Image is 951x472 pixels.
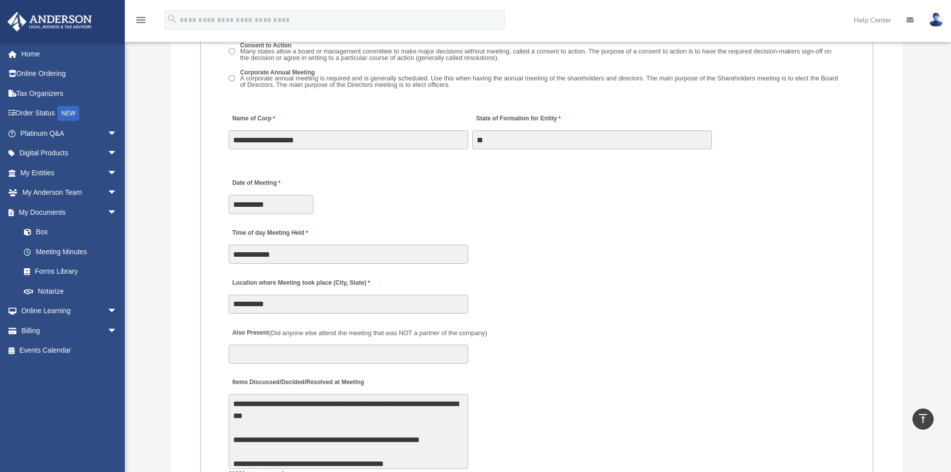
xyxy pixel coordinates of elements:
[107,123,127,144] span: arrow_drop_down
[240,47,832,61] span: Many states allow a board or management committee to make major decisions without meeting, called...
[14,222,132,242] a: Box
[107,202,127,223] span: arrow_drop_down
[229,276,372,290] label: Location where Meeting took place (City, State)
[14,262,132,282] a: Forms Library
[107,143,127,164] span: arrow_drop_down
[913,409,934,430] a: vertical_align_top
[167,13,178,24] i: search
[7,341,132,361] a: Events Calendar
[107,183,127,203] span: arrow_drop_down
[7,202,132,222] a: My Documentsarrow_drop_down
[107,163,127,183] span: arrow_drop_down
[7,163,132,183] a: My Entitiesarrow_drop_down
[7,183,132,203] a: My Anderson Teamarrow_drop_down
[7,123,132,143] a: Platinum Q&Aarrow_drop_down
[107,321,127,341] span: arrow_drop_down
[229,227,323,240] label: Time of day Meeting Held
[7,83,132,103] a: Tax Organizers
[229,177,323,190] label: Date of Meeting
[240,74,838,88] span: A corporate annual meeting is required and is generally scheduled. Use this when having the annua...
[229,376,366,390] label: Items Discussed/Decided/Resolved at Meeting
[237,68,845,90] label: Corporate Annual Meeting
[7,143,132,163] a: Digital Productsarrow_drop_down
[57,106,79,121] div: NEW
[917,413,929,425] i: vertical_align_top
[7,321,132,341] a: Billingarrow_drop_down
[14,281,132,301] a: Notarize
[107,301,127,322] span: arrow_drop_down
[237,41,845,63] label: Consent to Action
[4,12,95,31] img: Anderson Advisors Platinum Portal
[472,112,563,125] label: State of Formation for Entity
[7,301,132,321] a: Online Learningarrow_drop_down
[229,112,278,125] label: Name of Corp
[7,44,132,64] a: Home
[135,17,147,26] a: menu
[929,12,944,27] img: User Pic
[7,64,132,84] a: Online Ordering
[229,326,490,340] label: Also Present
[14,242,127,262] a: Meeting Minutes
[269,329,487,337] span: (Did anyone else attend the meeting that was NOT a partner of the company)
[135,14,147,26] i: menu
[7,103,132,124] a: Order StatusNEW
